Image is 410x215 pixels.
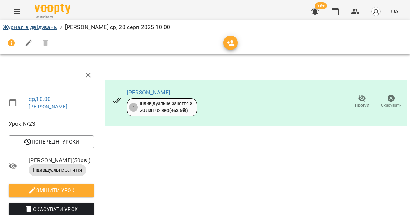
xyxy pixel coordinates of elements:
[14,186,88,195] span: Змінити урок
[29,104,67,109] a: [PERSON_NAME]
[140,101,192,114] div: Індивідуальне заняття 8 30 лип - 02 вер
[391,8,398,15] span: UA
[35,4,70,14] img: Voopty Logo
[65,23,170,32] p: [PERSON_NAME] ср, 20 серп 2025 10:00
[347,92,377,112] button: Прогул
[129,103,138,112] div: 7
[29,167,86,173] span: Індивідуальне заняття
[14,137,88,146] span: Попередні уроки
[381,102,402,108] span: Скасувати
[29,95,51,102] a: ср , 10:00
[35,15,70,19] span: For Business
[14,205,88,214] span: Скасувати Урок
[169,108,188,113] b: ( 462.5 ₴ )
[355,102,369,108] span: Прогул
[388,5,401,18] button: UA
[377,92,406,112] button: Скасувати
[3,24,57,31] a: Журнал відвідувань
[9,184,94,197] button: Змінити урок
[127,89,170,96] a: [PERSON_NAME]
[9,3,26,20] button: Menu
[9,135,94,148] button: Попередні уроки
[315,2,327,9] span: 99+
[3,23,407,32] nav: breadcrumb
[29,156,94,165] span: [PERSON_NAME] ( 50 хв. )
[371,6,381,17] img: avatar_s.png
[9,120,94,128] span: Урок №23
[60,23,62,32] li: /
